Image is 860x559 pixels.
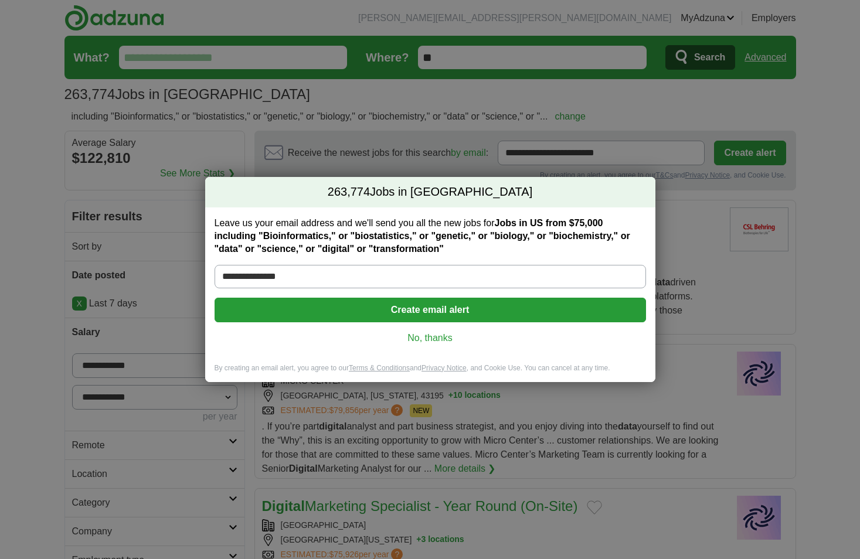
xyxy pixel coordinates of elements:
[205,177,655,207] h2: Jobs in [GEOGRAPHIC_DATA]
[215,298,646,322] button: Create email alert
[328,184,370,200] span: 263,774
[215,218,630,254] strong: Jobs in US from $75,000 including "Bioinformatics," or "biostatistics," or "genetic," or "biology...
[421,364,467,372] a: Privacy Notice
[224,332,637,345] a: No, thanks
[215,217,646,255] label: Leave us your email address and we'll send you all the new jobs for
[205,363,655,383] div: By creating an email alert, you agree to our and , and Cookie Use. You can cancel at any time.
[349,364,410,372] a: Terms & Conditions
